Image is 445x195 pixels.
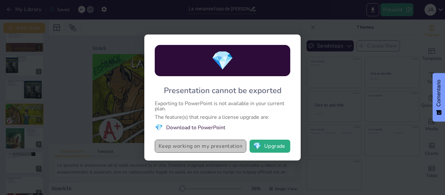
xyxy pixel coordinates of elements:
[253,143,261,149] span: diamond
[164,85,281,96] div: Presentation cannot be exported
[211,48,234,73] span: diamond
[155,123,290,132] li: Download to PowerPoint
[155,101,290,111] div: Exporting to PowerPoint is not available in your current plan.
[436,80,441,107] font: Comentario
[433,73,445,122] button: Comentarios - Mostrar encuesta
[155,140,246,153] button: Keep working on my presentation
[155,115,290,120] div: The feature(s) that require a license upgrade are:
[250,140,290,153] button: diamondUpgrade
[155,123,163,132] span: diamond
